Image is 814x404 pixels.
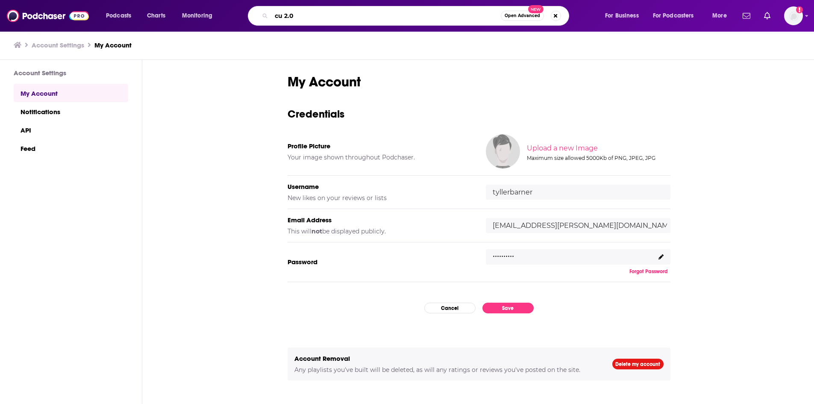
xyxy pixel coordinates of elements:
[182,10,212,22] span: Monitoring
[288,183,472,191] h5: Username
[784,6,803,25] span: Logged in as tyllerbarner
[294,366,599,374] h5: Any playlists you've built will be deleted, as will any ratings or reviews you've posted on the s...
[288,227,472,235] h5: This will be displayed publicly.
[599,9,649,23] button: open menu
[14,139,128,157] a: Feed
[288,216,472,224] h5: Email Address
[32,41,84,49] a: Account Settings
[14,84,128,102] a: My Account
[288,107,670,121] h3: Credentials
[493,247,514,260] p: ..........
[739,9,754,23] a: Show notifications dropdown
[486,218,670,233] input: email
[712,10,727,22] span: More
[94,41,132,49] a: My Account
[14,69,128,77] h3: Account Settings
[612,359,664,369] a: Delete my account
[311,227,322,235] b: not
[271,9,501,23] input: Search podcasts, credits, & more...
[784,6,803,25] button: Show profile menu
[288,142,472,150] h5: Profile Picture
[288,74,670,90] h1: My Account
[761,9,774,23] a: Show notifications dropdown
[147,10,165,22] span: Charts
[505,14,540,18] span: Open Advanced
[176,9,223,23] button: open menu
[605,10,639,22] span: For Business
[528,5,544,13] span: New
[527,155,669,161] div: Maximum size allowed 5000Kb of PNG, JPEG, JPG
[482,303,534,313] button: Save
[256,6,577,26] div: Search podcasts, credits, & more...
[501,11,544,21] button: Open AdvancedNew
[100,9,142,23] button: open menu
[647,9,706,23] button: open menu
[627,268,670,275] button: Forgot Password
[424,303,476,313] button: Cancel
[288,258,472,266] h5: Password
[141,9,170,23] a: Charts
[14,102,128,121] a: Notifications
[706,9,738,23] button: open menu
[106,10,131,22] span: Podcasts
[486,134,520,168] img: Your profile image
[288,194,472,202] h5: New likes on your reviews or lists
[653,10,694,22] span: For Podcasters
[486,185,670,200] input: username
[294,354,599,363] h5: Account Removal
[14,121,128,139] a: API
[288,153,472,161] h5: Your image shown throughout Podchaser.
[784,6,803,25] img: User Profile
[7,8,89,24] img: Podchaser - Follow, Share and Rate Podcasts
[796,6,803,13] svg: Add a profile image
